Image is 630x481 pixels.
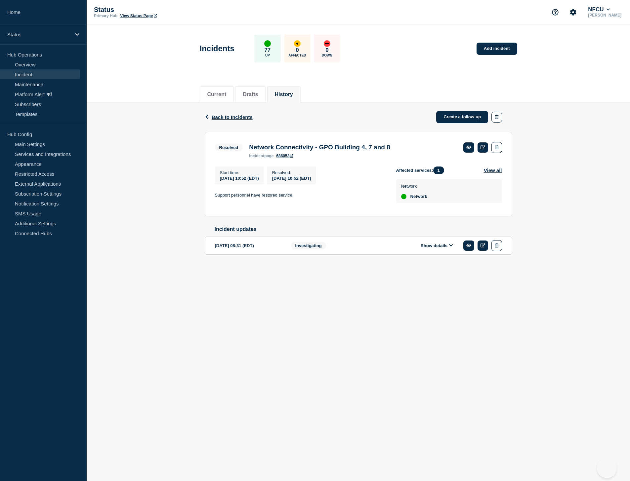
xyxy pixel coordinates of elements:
a: Create a follow-up [436,111,488,123]
a: View Status Page [120,14,157,18]
p: [PERSON_NAME] [587,13,623,18]
span: [DATE] 10:52 (EDT) [272,176,311,181]
span: incident [249,154,264,158]
span: Back to Incidents [212,114,253,120]
p: Support personnel have restored service. [215,192,386,198]
div: affected [294,40,301,47]
button: View all [484,166,502,174]
p: Affected [288,54,306,57]
h2: Incident updates [215,226,512,232]
a: 686053 [276,154,293,158]
div: up [401,194,406,199]
button: Show details [419,243,455,248]
p: Network [401,184,427,189]
button: Account settings [566,5,580,19]
span: Resolved [215,144,243,151]
p: Start time : [220,170,259,175]
div: down [324,40,330,47]
button: Support [548,5,562,19]
p: Up [265,54,270,57]
h1: Incidents [200,44,234,53]
div: up [264,40,271,47]
p: 0 [296,47,299,54]
iframe: Help Scout Beacon - Open [597,458,617,478]
span: Network [410,194,427,199]
h3: Network Connectivity - GPO Building 4, 7 and 8 [249,144,390,151]
button: Back to Incidents [205,114,253,120]
p: 0 [325,47,328,54]
button: Current [207,92,227,97]
a: Add incident [477,43,517,55]
p: Status [94,6,226,14]
span: [DATE] 10:52 (EDT) [220,176,259,181]
p: Primary Hub [94,14,117,18]
p: Status [7,32,71,37]
span: Affected services: [396,166,447,174]
p: Down [322,54,332,57]
span: 1 [433,166,444,174]
p: page [249,154,273,158]
div: [DATE] 08:31 (EDT) [215,240,281,251]
button: NFCU [587,6,611,13]
button: Drafts [243,92,258,97]
span: Investigating [291,242,326,249]
p: Resolved : [272,170,311,175]
button: History [275,92,293,97]
p: 77 [264,47,271,54]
